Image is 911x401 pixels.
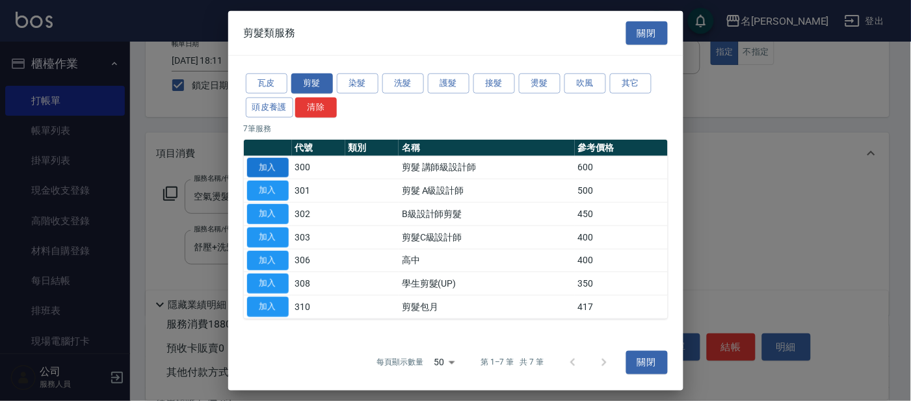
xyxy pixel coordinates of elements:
td: 300 [292,156,345,179]
div: 50 [429,345,460,380]
td: 350 [575,272,668,296]
td: 308 [292,272,345,296]
button: 吹風 [564,73,606,94]
th: 類別 [345,139,399,156]
td: 417 [575,295,668,318]
td: 301 [292,179,345,203]
td: 剪髮C級設計師 [399,226,574,249]
button: 燙髮 [519,73,561,94]
button: 關閉 [626,350,668,374]
td: 600 [575,156,668,179]
button: 加入 [247,157,289,177]
button: 頭皮養護 [246,97,294,118]
th: 代號 [292,139,345,156]
td: 400 [575,249,668,272]
button: 加入 [247,250,289,270]
td: 306 [292,249,345,272]
td: 310 [292,295,345,318]
p: 第 1–7 筆 共 7 筆 [481,357,544,369]
button: 剪髮 [291,73,333,94]
td: 學生剪髮(UP) [399,272,574,296]
p: 每頁顯示數量 [376,357,423,369]
p: 7 筆服務 [244,122,668,134]
button: 接髮 [473,73,515,94]
span: 剪髮類服務 [244,27,296,40]
button: 護髮 [428,73,469,94]
button: 染髮 [337,73,378,94]
td: 剪髮包月 [399,295,574,318]
th: 參考價格 [575,139,668,156]
td: 302 [292,202,345,226]
td: 剪髮 講師級設計師 [399,156,574,179]
button: 加入 [247,297,289,317]
button: 清除 [295,97,337,118]
td: 303 [292,226,345,249]
button: 加入 [247,204,289,224]
td: 高中 [399,249,574,272]
button: 關閉 [626,21,668,45]
td: 500 [575,179,668,203]
button: 其它 [610,73,652,94]
button: 加入 [247,181,289,201]
button: 瓦皮 [246,73,287,94]
td: 400 [575,226,668,249]
td: 剪髮 A級設計師 [399,179,574,203]
td: B級設計師剪髮 [399,202,574,226]
button: 加入 [247,274,289,294]
button: 洗髮 [382,73,424,94]
td: 450 [575,202,668,226]
th: 名稱 [399,139,574,156]
button: 加入 [247,227,289,248]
